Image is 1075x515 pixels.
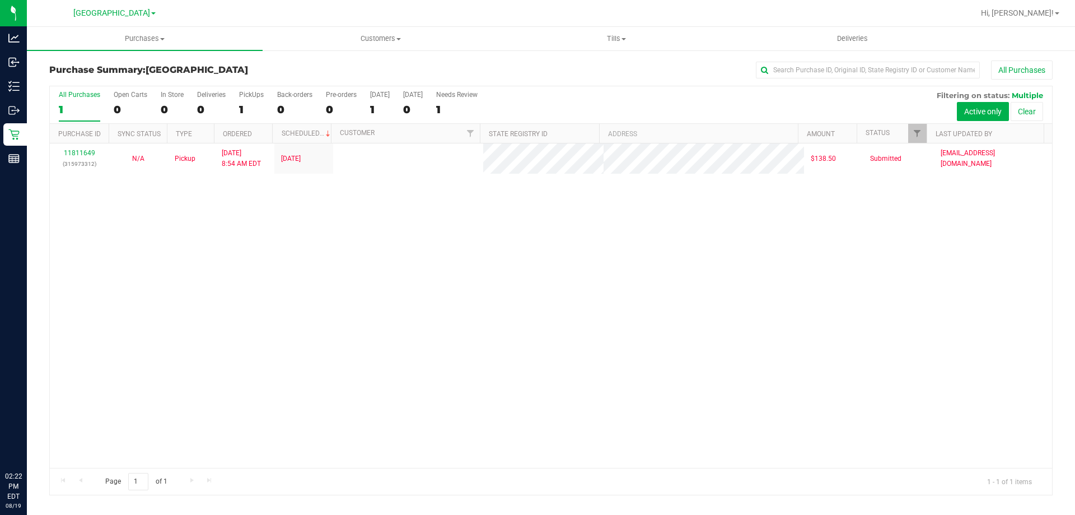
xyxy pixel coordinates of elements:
[132,155,144,163] span: Not Applicable
[222,148,261,169] span: [DATE] 8:54 AM EDT
[8,105,20,116] inline-svg: Outbound
[370,103,390,116] div: 1
[114,103,147,116] div: 0
[1011,102,1043,121] button: Clear
[498,27,734,50] a: Tills
[8,33,20,44] inline-svg: Analytics
[326,91,357,99] div: Pre-orders
[370,91,390,99] div: [DATE]
[118,130,161,138] a: Sync Status
[436,91,478,99] div: Needs Review
[978,473,1041,490] span: 1 - 1 of 1 items
[49,65,384,75] h3: Purchase Summary:
[27,27,263,50] a: Purchases
[64,149,95,157] a: 11811649
[340,129,375,137] a: Customer
[8,153,20,164] inline-svg: Reports
[239,103,264,116] div: 1
[27,34,263,44] span: Purchases
[811,154,836,164] span: $138.50
[403,103,423,116] div: 0
[807,130,835,138] a: Amount
[870,154,901,164] span: Submitted
[489,130,548,138] a: State Registry ID
[57,159,102,169] p: (315973312)
[161,103,184,116] div: 0
[176,130,192,138] a: Type
[161,91,184,99] div: In Store
[59,103,100,116] div: 1
[175,154,195,164] span: Pickup
[281,154,301,164] span: [DATE]
[5,471,22,502] p: 02:22 PM EDT
[908,124,927,143] a: Filter
[277,91,312,99] div: Back-orders
[58,130,101,138] a: Purchase ID
[866,129,890,137] a: Status
[282,129,333,137] a: Scheduled
[59,91,100,99] div: All Purchases
[941,148,1045,169] span: [EMAIL_ADDRESS][DOMAIN_NAME]
[981,8,1054,17] span: Hi, [PERSON_NAME]!
[957,102,1009,121] button: Active only
[991,61,1053,80] button: All Purchases
[8,129,20,140] inline-svg: Retail
[114,91,147,99] div: Open Carts
[197,103,226,116] div: 0
[73,8,150,18] span: [GEOGRAPHIC_DATA]
[403,91,423,99] div: [DATE]
[263,27,498,50] a: Customers
[936,130,992,138] a: Last Updated By
[326,103,357,116] div: 0
[436,103,478,116] div: 1
[132,154,144,164] button: N/A
[223,130,252,138] a: Ordered
[8,57,20,68] inline-svg: Inbound
[756,62,980,78] input: Search Purchase ID, Original ID, State Registry ID or Customer Name...
[499,34,733,44] span: Tills
[128,473,148,490] input: 1
[146,64,248,75] span: [GEOGRAPHIC_DATA]
[197,91,226,99] div: Deliveries
[5,502,22,510] p: 08/19
[1012,91,1043,100] span: Multiple
[822,34,883,44] span: Deliveries
[263,34,498,44] span: Customers
[461,124,480,143] a: Filter
[11,425,45,459] iframe: Resource center
[8,81,20,92] inline-svg: Inventory
[599,124,798,143] th: Address
[277,103,312,116] div: 0
[735,27,970,50] a: Deliveries
[937,91,1009,100] span: Filtering on status:
[239,91,264,99] div: PickUps
[96,473,176,490] span: Page of 1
